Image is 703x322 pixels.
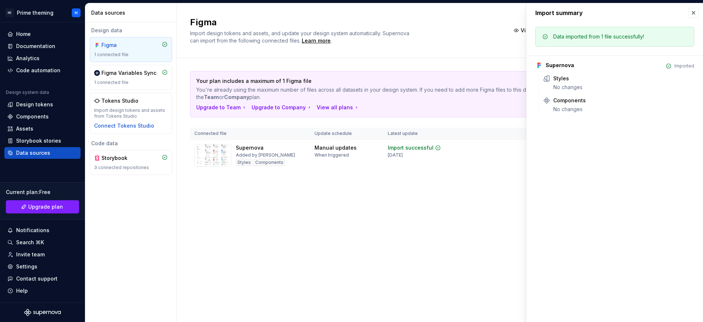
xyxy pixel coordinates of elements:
[4,237,81,248] button: Search ⌘K
[252,104,312,111] button: Upgrade to Company
[190,17,501,28] h2: Figma
[4,249,81,260] a: Invite team
[6,89,49,95] div: Design system data
[4,65,81,76] a: Code automation
[90,27,172,34] div: Design data
[16,125,33,132] div: Assets
[94,165,168,171] div: 3 connected repositories
[4,123,81,135] a: Assets
[388,144,434,151] div: Import successful
[16,30,31,38] div: Home
[94,122,154,129] button: Connect Tokens Studio
[6,189,79,196] div: Current plan : Free
[196,86,632,101] p: You're already using the maximum number of files across all datasets in your design system. If yo...
[28,203,63,211] span: Upgrade plan
[4,147,81,159] a: Data sources
[16,67,60,74] div: Code automation
[16,287,28,294] div: Help
[4,40,81,52] a: Documentation
[16,275,57,282] div: Contact support
[101,97,138,105] div: Tokens Studio
[16,251,45,258] div: Invite team
[553,84,694,91] div: No changes
[236,144,264,151] div: Supernova
[16,101,53,108] div: Design tokens
[90,93,172,134] a: Tokens StudioImport design tokens and assets from Tokens StudioConnect Tokens Studio
[75,10,78,16] div: H
[4,111,81,122] a: Components
[5,8,14,17] div: HI
[190,30,411,44] span: Import design tokens and assets, and update your design system automatically. Supernova can impor...
[553,106,694,113] div: No changes
[16,113,49,120] div: Components
[4,135,81,147] a: Storybook stories
[4,28,81,40] a: Home
[190,128,310,140] th: Connected file
[196,104,247,111] button: Upgrade to Team
[4,52,81,64] a: Analytics
[301,38,332,44] span: .
[224,94,249,100] b: Company
[101,41,137,49] div: Figma
[91,9,174,17] div: Data sources
[546,62,574,69] div: Supernova
[17,9,53,17] div: Prime theming
[101,154,137,162] div: Storybook
[16,137,61,144] div: Storybook stories
[317,104,360,111] button: View all plans
[302,37,331,44] a: Learn more
[553,75,569,82] div: Styles
[90,37,172,62] a: Figma1 connected file
[521,27,558,34] span: View summary
[4,99,81,110] a: Design tokens
[310,128,383,140] th: Update schedule
[4,285,81,297] button: Help
[94,52,168,58] div: 1 connected file
[315,144,357,151] div: Manual updates
[16,149,50,157] div: Data sources
[315,152,349,158] div: When triggered
[90,150,172,175] a: Storybook3 connected repositories
[553,33,644,40] div: Data imported from 1 file successfully!
[16,43,55,50] div: Documentation
[6,200,79,213] a: Upgrade plan
[553,97,586,104] div: Components
[535,8,583,17] div: Import summary
[24,309,61,316] svg: Supernova Logo
[4,224,81,236] button: Notifications
[90,65,172,90] a: Figma Variables Sync1 connected file
[90,140,172,147] div: Code data
[1,5,83,21] button: HIPrime themingH
[94,107,168,119] div: Import design tokens and assets from Tokens Studio
[101,69,156,77] div: Figma Variables Sync
[16,263,37,270] div: Settings
[4,273,81,285] button: Contact support
[196,77,632,85] p: Your plan includes a maximum of 1 Figma file
[510,24,563,37] button: View summary
[16,227,49,234] div: Notifications
[388,152,403,158] div: [DATE]
[383,128,460,140] th: Latest update
[236,152,295,158] div: Added by [PERSON_NAME]
[16,239,44,246] div: Search ⌘K
[16,55,40,62] div: Analytics
[254,159,285,166] div: Components
[4,261,81,272] a: Settings
[674,63,694,69] div: Imported
[236,159,252,166] div: Styles
[94,80,168,85] div: 1 connected file
[204,94,219,100] b: Team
